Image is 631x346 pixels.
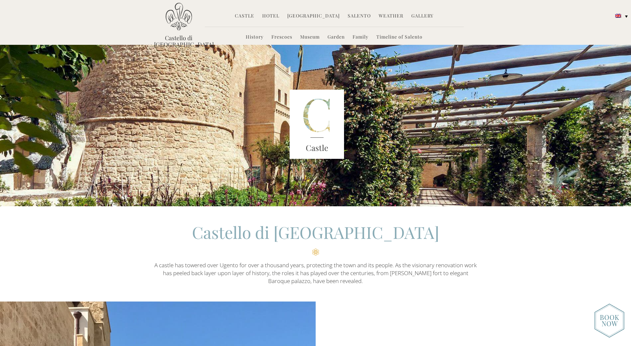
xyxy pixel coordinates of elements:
a: Hotel [262,13,279,20]
a: Garden [328,34,345,41]
p: A castle has towered over Ugento for over a thousand years, protecting the town and its people. A... [154,261,477,285]
h3: Castle [290,142,344,154]
h2: Castello di [GEOGRAPHIC_DATA] [154,221,477,256]
a: Family [353,34,368,41]
a: Castello di [GEOGRAPHIC_DATA] [154,35,204,48]
a: History [246,34,264,41]
img: castle-letter.png [290,90,344,159]
a: Salento [348,13,371,20]
a: Castle [235,13,254,20]
a: Timeline of Salento [376,34,423,41]
img: English [615,14,621,18]
a: Frescoes [271,34,292,41]
a: [GEOGRAPHIC_DATA] [287,13,340,20]
img: new-booknow.png [594,303,624,338]
a: Museum [300,34,320,41]
img: Castello di Ugento [166,3,192,31]
a: Weather [379,13,403,20]
a: Gallery [411,13,433,20]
